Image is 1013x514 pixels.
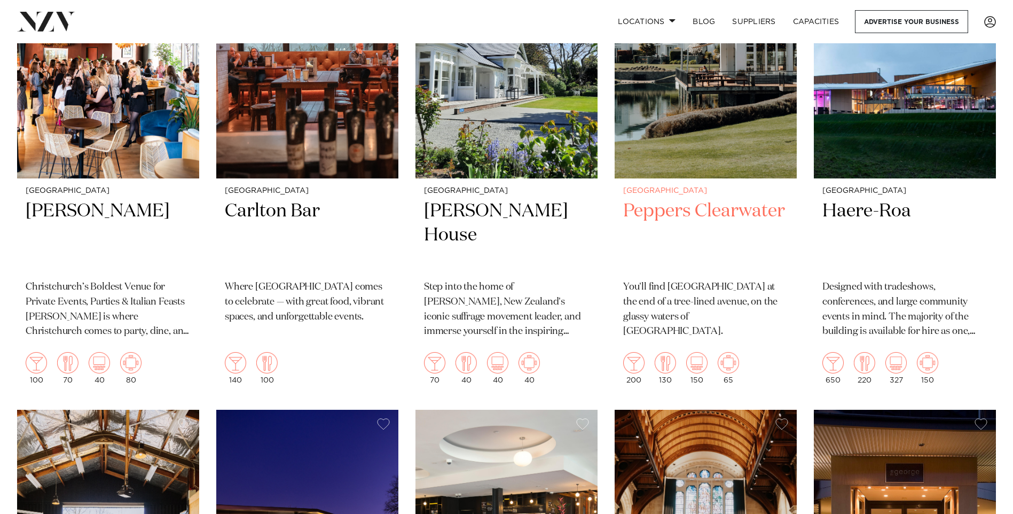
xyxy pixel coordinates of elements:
div: 65 [718,352,739,384]
img: meeting.png [120,352,142,373]
h2: Carlton Bar [225,199,390,271]
div: 40 [89,352,110,384]
img: theatre.png [885,352,907,373]
h2: Haere-Roa [822,199,987,271]
div: 70 [424,352,445,384]
h2: Peppers Clearwater [623,199,788,271]
div: 200 [623,352,645,384]
img: meeting.png [718,352,739,373]
small: [GEOGRAPHIC_DATA] [26,187,191,195]
div: 40 [519,352,540,384]
a: Capacities [784,10,848,33]
img: cocktail.png [424,352,445,373]
img: dining.png [655,352,676,373]
div: 70 [57,352,78,384]
small: [GEOGRAPHIC_DATA] [623,187,788,195]
img: meeting.png [917,352,938,373]
small: [GEOGRAPHIC_DATA] [822,187,987,195]
img: meeting.png [519,352,540,373]
p: Designed with tradeshows, conferences, and large community events in mind. The majority of the bu... [822,280,987,340]
div: 80 [120,352,142,384]
img: cocktail.png [225,352,246,373]
img: dining.png [57,352,78,373]
small: [GEOGRAPHIC_DATA] [225,187,390,195]
img: dining.png [854,352,875,373]
div: 327 [885,352,907,384]
p: Where [GEOGRAPHIC_DATA] comes to celebrate — with great food, vibrant spaces, and unforgettable e... [225,280,390,325]
div: 150 [917,352,938,384]
img: dining.png [256,352,278,373]
p: Christchurch’s Boldest Venue for Private Events, Parties & Italian Feasts [PERSON_NAME] is where ... [26,280,191,340]
div: 100 [26,352,47,384]
img: cocktail.png [26,352,47,373]
a: SUPPLIERS [724,10,784,33]
div: 220 [854,352,875,384]
div: 40 [487,352,508,384]
img: theatre.png [487,352,508,373]
div: 650 [822,352,844,384]
div: 130 [655,352,676,384]
div: 140 [225,352,246,384]
small: [GEOGRAPHIC_DATA] [424,187,589,195]
h2: [PERSON_NAME] House [424,199,589,271]
img: dining.png [456,352,477,373]
a: BLOG [684,10,724,33]
img: cocktail.png [623,352,645,373]
div: 40 [456,352,477,384]
img: theatre.png [686,352,708,373]
img: cocktail.png [822,352,844,373]
img: theatre.png [89,352,110,373]
div: 150 [686,352,708,384]
div: 100 [256,352,278,384]
p: You'll find [GEOGRAPHIC_DATA] at the end of a tree-lined avenue, on the glassy waters of [GEOGRAP... [623,280,788,340]
img: nzv-logo.png [17,12,75,31]
a: Advertise your business [855,10,968,33]
p: Step into the home of [PERSON_NAME], New Zealand's iconic suffrage movement leader, and immerse y... [424,280,589,340]
a: Locations [609,10,684,33]
h2: [PERSON_NAME] [26,199,191,271]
